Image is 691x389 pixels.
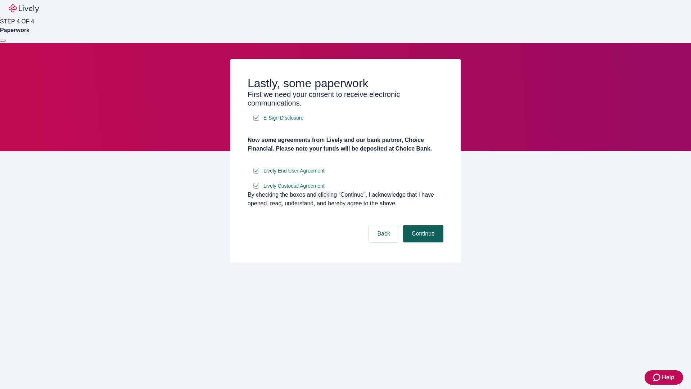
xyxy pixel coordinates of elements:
span: Lively End User Agreement [263,167,325,175]
button: Back [369,225,399,242]
a: e-sign disclosure document [262,166,326,175]
a: e-sign disclosure document [262,113,305,122]
svg: Zendesk support icon [653,373,662,382]
a: e-sign disclosure document [262,182,326,191]
span: E-Sign Disclosure [263,114,303,122]
button: Continue [403,225,443,242]
h3: First we need your consent to receive electronic communications. [248,90,443,107]
span: Help [662,373,674,382]
img: Lively [9,4,39,13]
div: By checking the boxes and clicking “Continue", I acknowledge that I have opened, read, understand... [248,191,443,208]
h2: Lastly, some paperwork [248,76,443,90]
span: Lively Custodial Agreement [263,182,325,190]
h4: Now some agreements from Lively and our bank partner, Choice Financial. Please note your funds wi... [248,136,443,153]
button: Zendesk support iconHelp [645,370,683,385]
